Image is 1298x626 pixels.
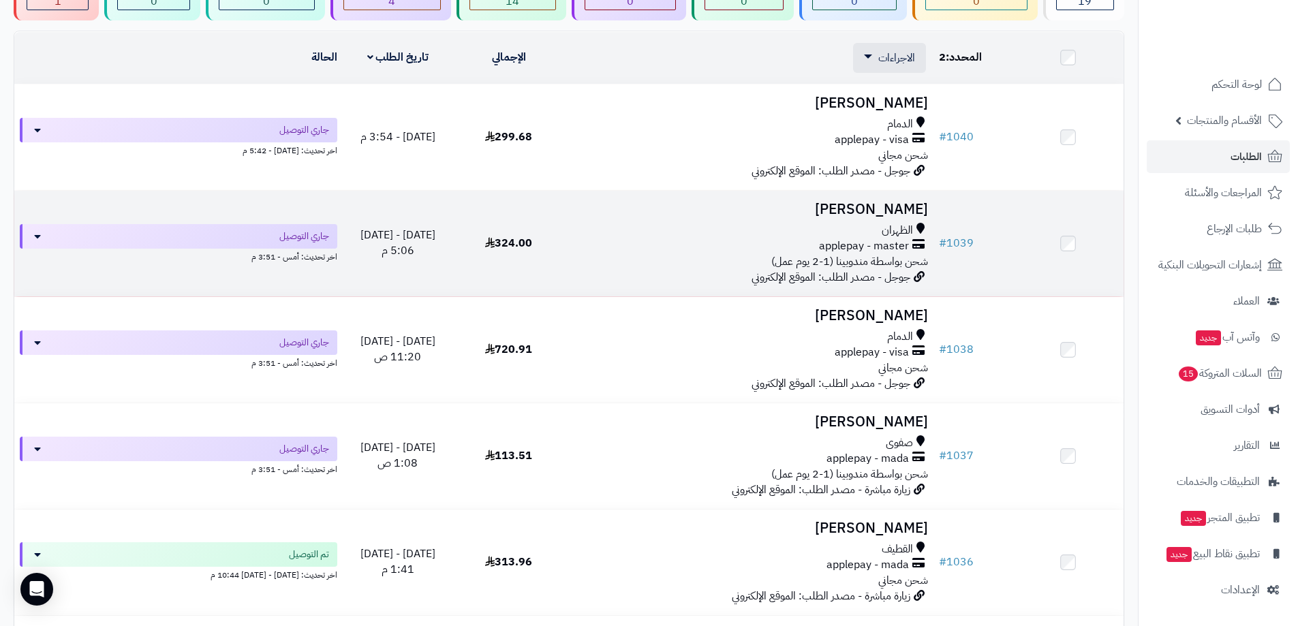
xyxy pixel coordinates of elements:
a: #1039 [939,235,974,251]
a: طلبات الإرجاع [1147,213,1290,245]
a: وآتس آبجديد [1147,321,1290,354]
span: الإعدادات [1221,580,1260,599]
span: وآتس آب [1194,328,1260,347]
a: الحالة [311,49,337,65]
a: السلات المتروكة15 [1147,357,1290,390]
span: شحن مجاني [878,360,928,376]
span: زيارة مباشرة - مصدر الطلب: الموقع الإلكتروني [732,588,910,604]
span: جاري التوصيل [279,336,329,349]
h3: [PERSON_NAME] [570,520,928,536]
a: العملاء [1147,285,1290,317]
span: 2 [939,49,946,65]
span: جاري التوصيل [279,442,329,456]
a: #1038 [939,341,974,358]
span: [DATE] - [DATE] 5:06 م [360,227,435,259]
span: 313.96 [485,554,532,570]
div: اخر تحديث: أمس - 3:51 م [20,249,337,263]
span: # [939,448,946,464]
span: طلبات الإرجاع [1207,219,1262,238]
span: شحن مجاني [878,147,928,163]
span: شحن بواسطة مندوبينا (1-2 يوم عمل) [771,253,928,270]
h3: [PERSON_NAME] [570,95,928,111]
div: اخر تحديث: [DATE] - 5:42 م [20,142,337,157]
span: applepay - visa [835,132,909,148]
span: الأقسام والمنتجات [1187,111,1262,130]
span: جديد [1166,547,1192,562]
a: #1040 [939,129,974,145]
span: [DATE] - [DATE] 11:20 ص [360,333,435,365]
div: اخر تحديث: أمس - 3:51 م [20,461,337,475]
span: 324.00 [485,235,532,251]
span: [DATE] - [DATE] 1:41 م [360,546,435,578]
span: 113.51 [485,448,532,464]
span: جاري التوصيل [279,230,329,243]
span: السلات المتروكة [1177,364,1262,383]
span: الدمام [887,329,913,345]
span: تطبيق نقاط البيع [1165,544,1260,563]
a: الطلبات [1147,140,1290,173]
span: تم التوصيل [289,548,329,561]
span: زيارة مباشرة - مصدر الطلب: الموقع الإلكتروني [732,482,910,498]
span: # [939,554,946,570]
span: جديد [1181,511,1206,526]
a: إشعارات التحويلات البنكية [1147,249,1290,281]
span: applepay - visa [835,345,909,360]
span: صفوى [886,435,913,451]
h3: [PERSON_NAME] [570,202,928,217]
div: Open Intercom Messenger [20,573,53,606]
span: 15 [1179,366,1198,381]
span: المراجعات والأسئلة [1185,183,1262,202]
a: تطبيق المتجرجديد [1147,501,1290,534]
a: الإجمالي [492,49,526,65]
span: جوجل - مصدر الطلب: الموقع الإلكتروني [752,269,910,285]
a: التقارير [1147,429,1290,462]
span: القطيف [882,542,913,557]
span: # [939,341,946,358]
span: # [939,129,946,145]
span: إشعارات التحويلات البنكية [1158,255,1262,275]
span: لوحة التحكم [1211,75,1262,94]
a: الاجراءات [864,50,915,66]
a: المراجعات والأسئلة [1147,176,1290,209]
div: المحدد: [939,50,1007,65]
span: جاري التوصيل [279,123,329,137]
span: شحن بواسطة مندوبينا (1-2 يوم عمل) [771,466,928,482]
span: applepay - mada [826,451,909,467]
span: الدمام [887,116,913,132]
h3: [PERSON_NAME] [570,414,928,430]
div: اخر تحديث: [DATE] - [DATE] 10:44 م [20,567,337,581]
span: تطبيق المتجر [1179,508,1260,527]
span: جديد [1196,330,1221,345]
span: الاجراءات [878,50,915,66]
span: جوجل - مصدر الطلب: الموقع الإلكتروني [752,375,910,392]
span: التقارير [1234,436,1260,455]
span: 720.91 [485,341,532,358]
span: applepay - mada [826,557,909,573]
span: # [939,235,946,251]
a: #1037 [939,448,974,464]
span: applepay - master [819,238,909,254]
span: [DATE] - [DATE] 1:08 ص [360,439,435,471]
span: 299.68 [485,129,532,145]
a: تاريخ الطلب [367,49,429,65]
span: الطلبات [1231,147,1262,166]
a: تطبيق نقاط البيعجديد [1147,537,1290,570]
span: الظهران [882,223,913,238]
span: العملاء [1233,292,1260,311]
a: لوحة التحكم [1147,68,1290,101]
div: اخر تحديث: أمس - 3:51 م [20,355,337,369]
span: التطبيقات والخدمات [1177,472,1260,491]
span: جوجل - مصدر الطلب: الموقع الإلكتروني [752,163,910,179]
span: [DATE] - 3:54 م [360,129,435,145]
a: الإعدادات [1147,574,1290,606]
a: التطبيقات والخدمات [1147,465,1290,498]
h3: [PERSON_NAME] [570,308,928,324]
a: #1036 [939,554,974,570]
span: أدوات التسويق [1201,400,1260,419]
a: أدوات التسويق [1147,393,1290,426]
span: شحن مجاني [878,572,928,589]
